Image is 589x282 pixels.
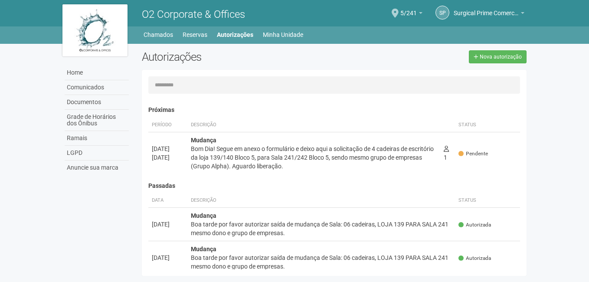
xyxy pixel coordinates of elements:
[454,1,519,16] span: Surgical Prime Comercio de Material Hospitalar Ltd
[191,253,452,271] div: Boa tarde por favor autorizar saída de mudança de Sala: 06 cadeiras, LOJA 139 PARA SALA 241 mesmo...
[65,131,129,146] a: Ramais
[191,144,437,171] div: Bom Dia! Segue em anexo o formulário e deixo aqui a solicitação de 4 cadeiras de escritório da lo...
[455,193,520,208] th: Status
[65,80,129,95] a: Comunicados
[148,183,520,189] h4: Passadas
[152,220,184,229] div: [DATE]
[400,11,422,18] a: 5/241
[458,255,491,262] span: Autorizada
[148,193,187,208] th: Data
[152,253,184,262] div: [DATE]
[142,50,327,63] h2: Autorizações
[444,145,449,161] span: 1
[183,29,207,41] a: Reservas
[458,150,488,157] span: Pendente
[400,1,417,16] span: 5/241
[187,118,440,132] th: Descrição
[65,110,129,131] a: Grade de Horários dos Ônibus
[191,246,216,252] strong: Mudança
[65,161,129,175] a: Anuncie sua marca
[469,50,527,63] a: Nova autorização
[148,118,187,132] th: Período
[454,11,524,18] a: Surgical Prime Comercio de Material Hospitalar Ltd
[217,29,253,41] a: Autorizações
[65,66,129,80] a: Home
[263,29,303,41] a: Minha Unidade
[191,137,216,144] strong: Mudança
[65,146,129,161] a: LGPD
[458,221,491,229] span: Autorizada
[191,220,452,237] div: Boa tarde por favor autorizar saída de mudança de Sala: 06 cadeiras, LOJA 139 PARA SALA 241 mesmo...
[148,107,520,113] h4: Próximas
[142,8,245,20] span: O2 Corporate & Offices
[187,193,455,208] th: Descrição
[435,6,449,20] a: SP
[455,118,520,132] th: Status
[152,144,184,153] div: [DATE]
[144,29,173,41] a: Chamados
[191,212,216,219] strong: Mudança
[480,54,522,60] span: Nova autorização
[152,153,184,162] div: [DATE]
[62,4,128,56] img: logo.jpg
[65,95,129,110] a: Documentos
